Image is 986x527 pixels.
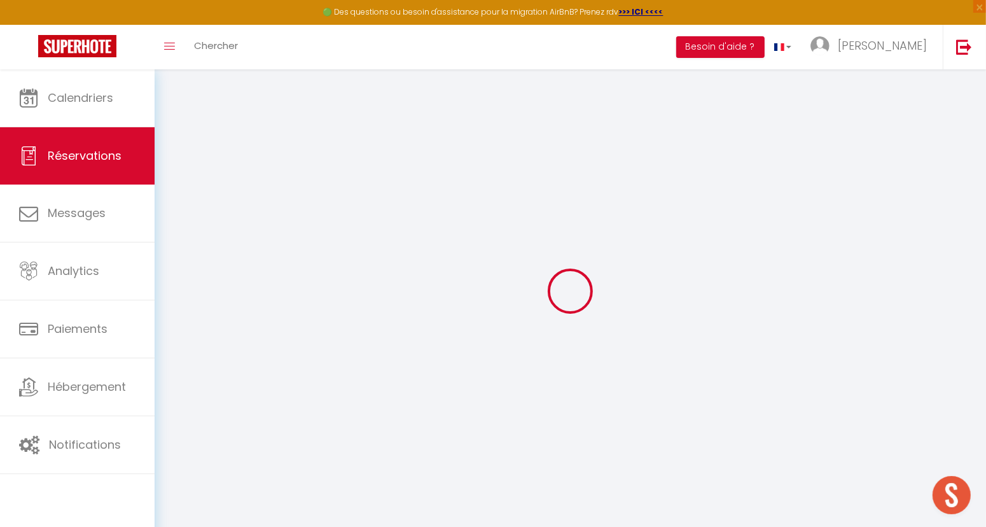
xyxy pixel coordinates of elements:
[48,263,99,279] span: Analytics
[801,25,943,69] a: ... [PERSON_NAME]
[956,39,972,55] img: logout
[38,35,116,57] img: Super Booking
[194,39,238,52] span: Chercher
[676,36,765,58] button: Besoin d'aide ?
[48,205,106,221] span: Messages
[933,476,971,514] div: Ouvrir le chat
[810,36,830,55] img: ...
[184,25,247,69] a: Chercher
[48,90,113,106] span: Calendriers
[838,38,927,53] span: [PERSON_NAME]
[48,321,108,337] span: Paiements
[48,148,122,164] span: Réservations
[49,437,121,453] span: Notifications
[619,6,663,17] a: >>> ICI <<<<
[48,379,126,395] span: Hébergement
